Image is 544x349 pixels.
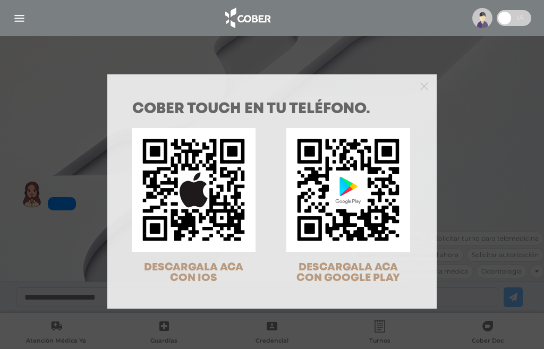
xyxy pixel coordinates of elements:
[132,102,412,117] h1: COBER TOUCH en tu teléfono.
[144,262,243,283] span: DESCARGALA ACA CON IOS
[132,128,256,252] img: qr-code
[420,81,428,90] button: Close
[296,262,400,283] span: DESCARGALA ACA CON GOOGLE PLAY
[286,128,410,252] img: qr-code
